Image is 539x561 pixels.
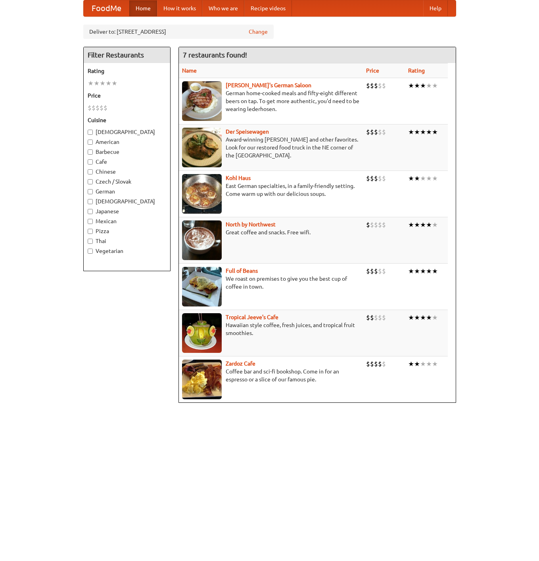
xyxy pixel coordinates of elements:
input: Mexican [88,219,93,224]
li: $ [370,360,374,368]
input: Cafe [88,159,93,165]
li: $ [374,267,378,276]
li: $ [382,174,386,183]
li: $ [96,103,100,112]
label: Thai [88,237,166,245]
li: $ [374,174,378,183]
p: Coffee bar and sci-fi bookshop. Come in for an espresso or a slice of our famous pie. [182,368,360,383]
label: Chinese [88,168,166,176]
li: ★ [420,267,426,276]
li: $ [382,81,386,90]
li: ★ [420,81,426,90]
li: $ [374,81,378,90]
a: Price [366,67,379,74]
a: Help [423,0,448,16]
b: Full of Beans [226,268,258,274]
li: ★ [408,81,414,90]
label: Barbecue [88,148,166,156]
label: Vegetarian [88,247,166,255]
li: $ [370,174,374,183]
li: ★ [426,360,432,368]
li: $ [370,128,374,136]
a: Der Speisewagen [226,128,269,135]
li: $ [378,220,382,229]
li: $ [100,103,104,112]
li: $ [366,174,370,183]
li: ★ [100,79,105,88]
li: ★ [414,81,420,90]
li: ★ [414,313,420,322]
h5: Cuisine [88,116,166,124]
img: beans.jpg [182,267,222,306]
li: ★ [408,267,414,276]
li: ★ [432,81,438,90]
li: ★ [426,313,432,322]
li: $ [88,103,92,112]
img: jeeves.jpg [182,313,222,353]
a: Zardoz Cafe [226,360,255,367]
li: $ [374,128,378,136]
li: ★ [414,174,420,183]
li: ★ [105,79,111,88]
li: ★ [426,220,432,229]
li: $ [370,313,374,322]
li: ★ [420,174,426,183]
a: Recipe videos [244,0,292,16]
li: ★ [420,360,426,368]
h5: Rating [88,67,166,75]
input: German [88,189,93,194]
input: Czech / Slovak [88,179,93,184]
li: ★ [432,313,438,322]
li: ★ [426,81,432,90]
li: ★ [420,313,426,322]
li: $ [366,128,370,136]
li: ★ [408,220,414,229]
a: Rating [408,67,425,74]
li: $ [370,267,374,276]
input: Vegetarian [88,249,93,254]
a: FoodMe [84,0,129,16]
p: Great coffee and snacks. Free wifi. [182,228,360,236]
li: ★ [408,360,414,368]
li: ★ [432,128,438,136]
li: $ [378,128,382,136]
label: Czech / Slovak [88,178,166,186]
li: ★ [420,128,426,136]
img: kohlhaus.jpg [182,174,222,214]
input: Barbecue [88,149,93,155]
li: $ [366,267,370,276]
input: Chinese [88,169,93,174]
a: [PERSON_NAME]'s German Saloon [226,82,311,88]
label: Pizza [88,227,166,235]
p: Hawaiian style coffee, fresh juices, and tropical fruit smoothies. [182,321,360,337]
label: [DEMOGRAPHIC_DATA] [88,128,166,136]
li: $ [366,360,370,368]
b: North by Northwest [226,221,276,228]
li: $ [378,360,382,368]
li: ★ [88,79,94,88]
li: ★ [414,220,420,229]
li: $ [374,360,378,368]
label: Mexican [88,217,166,225]
li: $ [378,81,382,90]
li: $ [366,220,370,229]
input: Pizza [88,229,93,234]
div: Deliver to: [STREET_ADDRESS] [83,25,274,39]
h5: Price [88,92,166,100]
ng-pluralize: 7 restaurants found! [183,51,247,59]
li: $ [378,313,382,322]
a: Kohl Haus [226,175,251,181]
li: $ [92,103,96,112]
input: [DEMOGRAPHIC_DATA] [88,130,93,135]
li: ★ [426,128,432,136]
li: $ [382,267,386,276]
li: $ [370,81,374,90]
li: ★ [420,220,426,229]
li: ★ [426,174,432,183]
input: Japanese [88,209,93,214]
li: $ [378,267,382,276]
input: [DEMOGRAPHIC_DATA] [88,199,93,204]
a: Change [249,28,268,36]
